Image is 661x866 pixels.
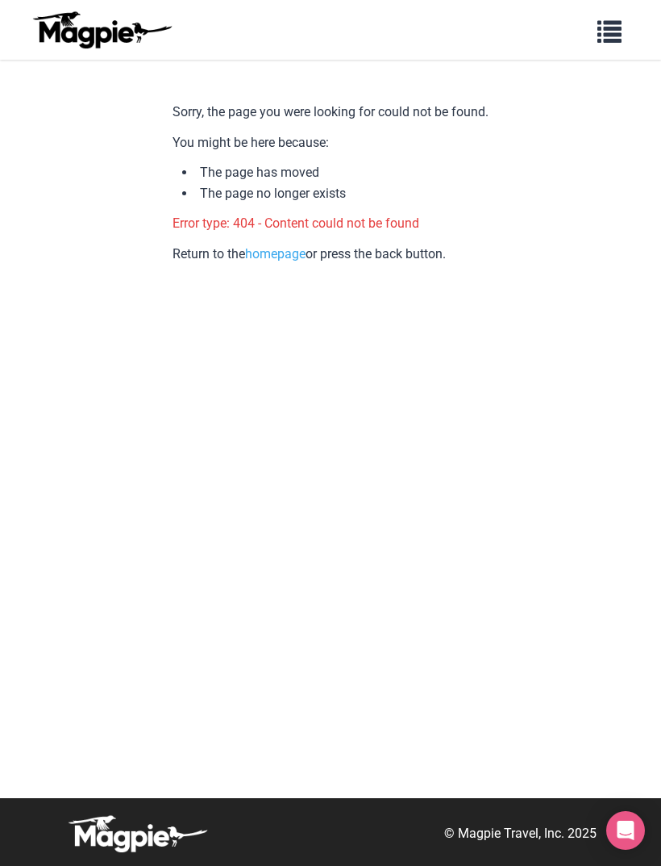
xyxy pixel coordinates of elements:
li: The page has moved [182,162,488,183]
img: logo-white-d94fa1abed81b67a048b3d0f0ab5b955.png [64,814,210,853]
p: Sorry, the page you were looking for could not be found. [173,102,488,123]
a: homepage [245,246,306,261]
p: © Magpie Travel, Inc. 2025 [444,823,597,844]
p: You might be here because: [173,132,488,153]
img: logo-ab69f6fb50320c5b225c76a69d11143b.png [29,10,174,49]
div: Open Intercom Messenger [606,811,645,850]
li: The page no longer exists [182,183,488,204]
p: Return to the or press the back button. [173,244,488,265]
p: Error type: 404 - Content could not be found [173,213,488,234]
